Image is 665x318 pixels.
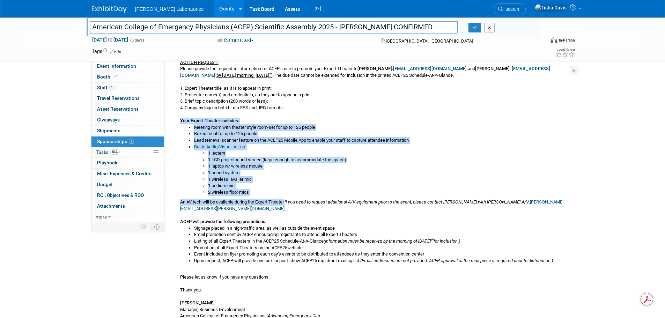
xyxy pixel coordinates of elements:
[91,179,164,190] a: Budget
[503,7,519,12] span: Search
[91,158,164,168] a: Playbook
[194,225,568,232] li: Signage placed in a high-traffic area, as well as outside the event space
[91,61,164,72] a: Event Information
[91,83,164,93] a: Staff1
[96,214,107,220] span: more
[208,170,568,176] li: 1 sound system
[208,157,568,163] li: 1 LCD projector and screen (large enough to accommodate the space)
[129,139,134,144] span: 1
[113,75,117,79] i: Booth reservation complete
[475,66,510,71] b: [PERSON_NAME]
[194,131,568,137] li: Boxed meal for up to 125 people
[208,163,568,170] li: 1 laptop w/ wireless mouse
[97,117,120,123] span: Giveaways
[97,203,125,209] span: Attachments
[92,6,127,13] img: ExhibitDay
[194,144,246,149] a: Basic Audio/Visual set-up:
[97,106,139,112] span: Asset Reservations
[215,73,274,78] b: .
[91,201,164,212] a: Attachments
[269,72,272,76] sup: th
[208,189,568,196] li: 2 wireless floor mics
[194,245,568,251] li: Promotion of all Expert Theaters on the ACEP25 ebsite
[92,37,128,43] span: [DATE] [DATE]
[135,6,204,12] span: [PERSON_NAME] Laboratories
[215,37,257,44] button: Committed
[194,258,568,264] li: Upon request, ACEP will provide one pre- or post-show ACEP25 registrant mailing list.
[285,199,529,205] i: If you need to request additional A/V equipment prior to the event, please contact [PERSON_NAME] ...
[109,85,114,90] span: 1
[91,93,164,104] a: Travel Reservations
[107,37,113,43] span: to
[208,183,568,189] li: 1 podium mic
[287,245,290,250] i: w
[91,72,164,82] a: Booth
[494,3,526,15] a: Search
[97,171,152,176] span: Misc. Expenses & Credits
[96,149,120,155] span: Tasks
[91,147,164,158] a: Tasks84%
[431,238,434,242] sup: th
[556,48,575,51] div: Event Rating
[386,38,473,44] span: [GEOGRAPHIC_DATA], [GEOGRAPHIC_DATA]
[180,300,215,305] b: [PERSON_NAME]
[194,137,568,144] li: Lead retrieval scanner feature on the ACEP25 Mobile App to enable your staff to capture attendee ...
[180,60,219,65] u: ACTION REQUEST:
[551,37,557,43] img: Format-Inperson.png
[91,104,164,114] a: Asset Reservations
[91,126,164,136] a: Shipments
[110,49,121,54] a: Edit
[97,160,117,165] span: Playbook
[110,149,120,155] span: 84%
[393,66,467,71] a: [EMAIL_ADDRESS][DOMAIN_NAME]
[360,258,553,263] i: (Email addresses are not provided. ACEP approval of the mail piece is required prior to distribut...
[208,150,568,157] li: 1 lectern
[535,4,567,12] img: Tisha Davis
[208,176,568,183] li: 1 wireless lavalier mic
[91,136,164,147] a: Sponsorships1
[194,251,568,258] li: Event included on flyer promoting each day’s events to be distributed to attendees as they enter ...
[97,74,118,80] span: Booth
[194,238,568,245] li: Listing of all Expert Theaters in the ACEP25 Schedule-At-A-Glance
[194,124,568,131] li: Meeting room with theater style room-set for up to 125 people
[503,36,575,47] div: Event Format
[97,139,134,144] span: Sponsorships
[484,23,495,32] button: X
[91,212,164,222] a: more
[91,190,164,201] a: ROI, Objectives & ROO
[97,192,144,198] span: ROI, Objectives & ROO
[91,169,164,179] a: Misc. Expenses & Credits
[130,38,144,43] span: (3 days)
[324,238,460,244] i: (Information must be received by the morning of [DATE] for inclusion.)
[97,95,140,101] span: Travel Reservations
[216,73,272,78] u: by [DATE] morning, [DATE]
[194,231,568,238] li: Email promotion sent by ACEP encouraging registrants to attend all Expert Theaters
[97,85,114,90] span: Staff
[138,222,150,231] td: Personalize Event Tab Strip
[180,118,239,123] b: Your Expert Theater includes:
[357,66,393,71] b: [PERSON_NAME]:
[97,128,120,133] span: Shipments
[150,222,164,231] td: Toggle Event Tabs
[180,199,563,211] a: [PERSON_NAME][EMAIL_ADDRESS][PERSON_NAME][DOMAIN_NAME]
[97,63,136,69] span: Event Information
[91,115,164,125] a: Giveaways
[559,38,575,43] div: In-Person
[97,182,113,187] span: Budget
[180,219,266,224] b: ACEP will provide the following promotions:
[92,48,121,55] td: Tags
